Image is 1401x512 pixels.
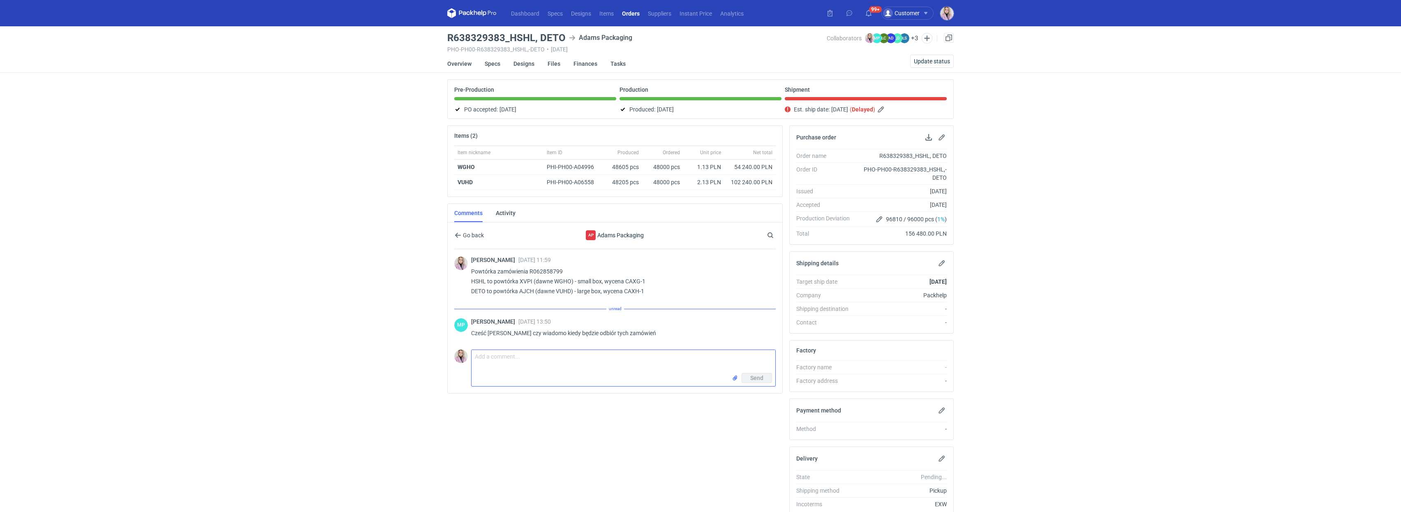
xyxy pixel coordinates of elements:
[586,230,596,240] div: Adams Packaging
[873,106,875,113] em: )
[796,229,856,238] div: Total
[892,33,902,43] figcaption: ŁD
[485,55,500,73] a: Specs
[796,363,856,371] div: Factory name
[547,178,602,186] div: PHI-PH00-A06558
[937,258,947,268] button: Edit shipping details
[548,230,682,240] div: Adams Packaging
[937,405,947,415] button: Edit payment method
[796,165,856,182] div: Order ID
[937,216,945,222] span: 1%
[796,487,856,495] div: Shipping method
[937,132,947,142] button: Edit purchase order
[856,487,947,495] div: Pickup
[454,104,616,114] div: PO accepted:
[728,163,772,171] div: 54 240.00 PLN
[856,377,947,385] div: -
[573,55,597,73] a: Finances
[447,8,497,18] svg: Packhelp Pro
[856,229,947,238] div: 156 480.00 PLN
[700,149,721,156] span: Unit price
[856,363,947,371] div: -
[518,318,551,325] span: [DATE] 13:50
[937,454,947,463] button: Edit delivery details
[687,163,721,171] div: 1.13 PLN
[618,8,644,18] a: Orders
[910,55,954,68] button: Update status
[548,55,560,73] a: Files
[753,149,772,156] span: Net total
[796,455,818,462] h2: Delivery
[454,318,468,332] div: Martyna Paroń
[796,291,856,299] div: Company
[929,278,947,285] strong: [DATE]
[796,347,816,354] h2: Factory
[883,8,920,18] div: Customer
[940,7,954,20] img: Klaudia Wiśniewska
[606,304,624,313] span: unread
[458,164,475,170] a: WGHO
[831,104,848,114] span: [DATE]
[499,104,516,114] span: [DATE]
[796,318,856,327] div: Contact
[856,500,947,508] div: EXW
[716,8,748,18] a: Analytics
[605,160,642,175] div: 48605 pcs
[605,175,642,190] div: 48205 pcs
[865,33,875,43] img: Klaudia Wiśniewska
[856,305,947,313] div: -
[856,425,947,433] div: -
[944,33,954,43] a: Duplicate
[454,318,468,332] figcaption: MP
[750,375,763,381] span: Send
[547,163,602,171] div: PHI-PH00-A04996
[518,257,551,263] span: [DATE] 11:59
[856,165,947,182] div: PHO-PH00-R638329383_HSHL,-DETO
[620,86,648,93] p: Production
[471,328,769,338] p: Cześć [PERSON_NAME] czy wiadomo kiedy będzie odbiór tych zamówień
[881,7,940,20] button: Customer
[569,33,632,43] div: Adams Packaging
[454,230,484,240] button: Go back
[547,46,549,53] span: •
[856,201,947,209] div: [DATE]
[796,260,839,266] h2: Shipping details
[620,104,781,114] div: Produced:
[796,473,856,481] div: State
[454,86,494,93] p: Pre-Production
[785,86,810,93] p: Shipment
[543,8,567,18] a: Specs
[447,46,827,53] div: PHO-PH00-R638329383_HSHL,-DETO [DATE]
[921,474,947,480] em: Pending...
[796,134,836,141] h2: Purchase order
[874,214,884,224] button: Edit production Deviation
[567,8,595,18] a: Designs
[454,132,478,139] h2: Items (2)
[914,58,950,64] span: Update status
[454,204,483,222] a: Comments
[899,33,909,43] figcaption: ŁS
[796,377,856,385] div: Factory address
[663,149,680,156] span: Ordered
[765,230,792,240] input: Search
[447,55,472,73] a: Overview
[796,425,856,433] div: Method
[447,33,566,43] h3: R638329383_HSHL, DETO
[924,132,934,142] button: Download PO
[852,106,873,113] strong: Delayed
[879,33,889,43] figcaption: ŁC
[547,149,562,156] span: Item ID
[454,350,468,363] img: Klaudia Wiśniewska
[642,160,683,175] div: 48000 pcs
[872,33,882,43] figcaption: MP
[657,104,674,114] span: [DATE]
[454,257,468,270] img: Klaudia Wiśniewska
[856,152,947,160] div: R638329383_HSHL, DETO
[827,35,862,42] span: Collaborators
[458,149,490,156] span: Item nickname
[796,500,856,508] div: Incoterms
